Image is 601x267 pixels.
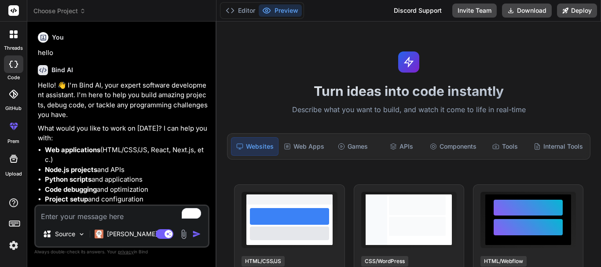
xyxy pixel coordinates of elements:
li: and applications [45,175,208,185]
li: and APIs [45,165,208,175]
img: Pick Models [78,230,85,238]
button: Deploy [557,4,597,18]
div: Components [426,137,480,156]
div: Web Apps [280,137,328,156]
div: Tools [482,137,528,156]
li: and optimization [45,185,208,195]
p: What would you like to work on [DATE]? I can help you with: [38,124,208,143]
button: Invite Team [452,4,497,18]
p: Always double-check its answers. Your in Bind [34,248,209,256]
strong: Code debugging [45,185,97,194]
strong: Node.js projects [45,165,97,174]
strong: Web applications [45,146,100,154]
div: Websites [231,137,279,156]
h1: Turn ideas into code instantly [222,83,596,99]
p: Hello! 👋 I'm Bind AI, your expert software development assistant. I'm here to help you build amaz... [38,80,208,120]
strong: Python scripts [45,175,92,183]
img: settings [6,238,21,253]
textarea: To enrich screen reader interactions, please activate Accessibility in Grammarly extension settings [36,206,208,222]
li: and configuration [45,194,208,205]
button: Download [502,4,552,18]
label: Upload [5,170,22,178]
p: Source [55,230,75,238]
img: icon [192,230,201,238]
h6: You [52,33,64,42]
div: HTML/Webflow [480,256,527,267]
img: Claude 4 Sonnet [95,230,103,238]
label: prem [7,138,19,145]
p: hello [38,48,208,58]
div: HTML/CSS/JS [242,256,285,267]
label: code [7,74,20,81]
div: APIs [378,137,425,156]
h6: Bind AI [51,66,73,74]
strong: Project setup [45,195,88,203]
p: [PERSON_NAME] 4 S.. [107,230,172,238]
div: CSS/WordPress [361,256,408,267]
div: Discord Support [388,4,447,18]
button: Editor [222,4,259,17]
button: Preview [259,4,302,17]
img: attachment [179,229,189,239]
p: Describe what you want to build, and watch it come to life in real-time [222,104,596,116]
li: (HTML/CSS/JS, React, Next.js, etc.) [45,145,208,165]
div: Internal Tools [530,137,586,156]
label: threads [4,44,23,52]
label: GitHub [5,105,22,112]
span: Choose Project [33,7,86,15]
div: Games [330,137,376,156]
span: privacy [118,249,134,254]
